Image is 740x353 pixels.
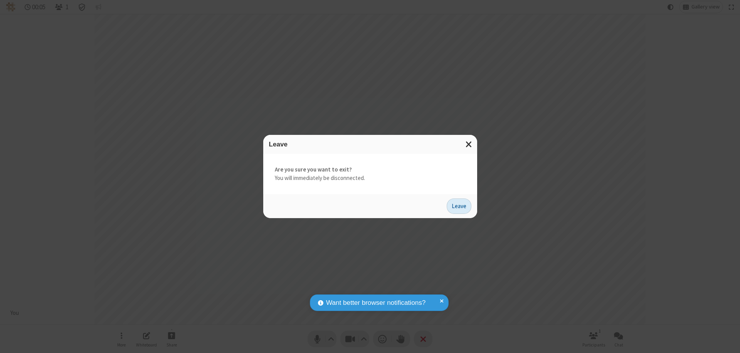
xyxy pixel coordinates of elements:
h3: Leave [269,141,471,148]
button: Close modal [461,135,477,154]
div: You will immediately be disconnected. [263,154,477,194]
button: Leave [447,198,471,214]
span: Want better browser notifications? [326,298,425,308]
strong: Are you sure you want to exit? [275,165,466,174]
